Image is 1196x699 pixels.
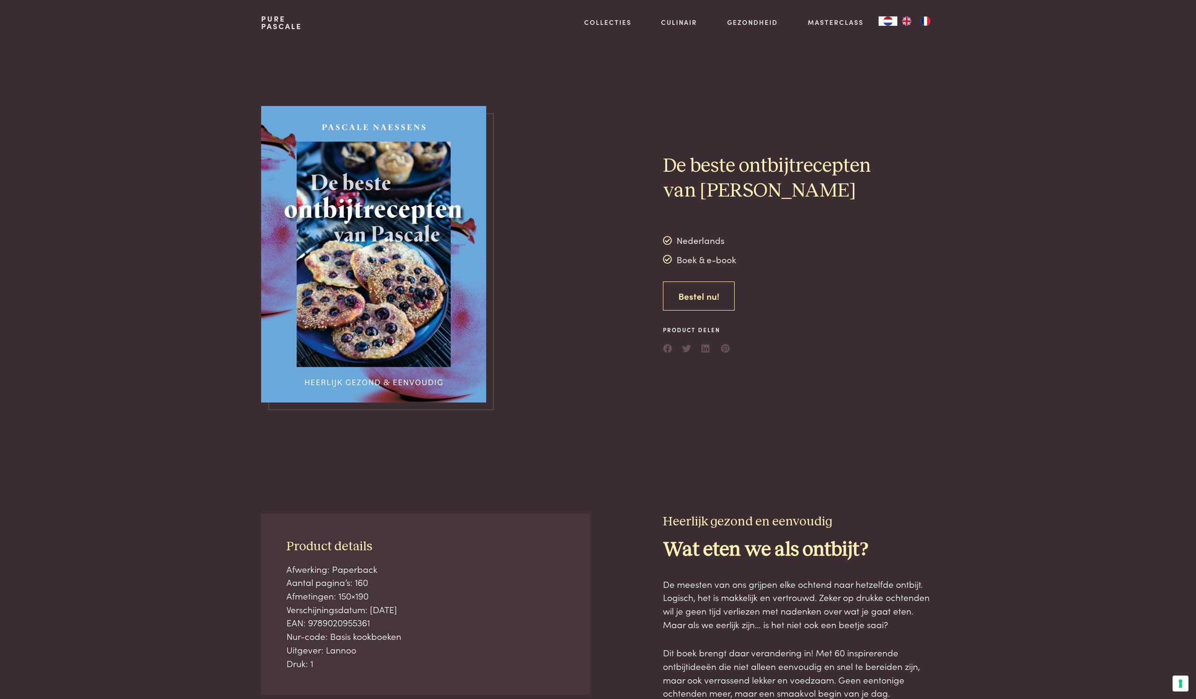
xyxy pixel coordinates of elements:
[286,562,566,576] div: Afwerking: Paperback
[286,616,566,630] div: EAN: 9789020955361
[663,234,737,248] div: Nederlands
[286,589,566,603] div: Afmetingen: 150×190
[286,603,566,616] div: Verschijningsdatum: [DATE]
[663,514,935,530] h3: Heerlijk gezond en eenvoudig
[261,106,486,403] img: https://admin.purepascale.com/wp-content/uploads/2025/02/9789020955361.jpeg
[661,17,697,27] a: Culinair
[663,252,737,266] div: Boek & e-book
[897,16,916,26] a: EN
[879,16,897,26] a: NL
[663,577,935,631] p: De meesten van ons grijpen elke ochtend naar hetzelfde ontbijt. Logisch, het is makkelijk en vert...
[663,540,869,560] b: Wat eten we als ontbijt?
[584,17,632,27] a: Collecties
[286,643,566,657] div: Uitgever: Lannoo
[727,17,778,27] a: Gezondheid
[286,576,566,589] div: Aantal pagina’s: 160
[879,16,897,26] div: Language
[808,17,864,27] a: Masterclass
[897,16,935,26] ul: Language list
[663,281,735,311] a: Bestel nu!
[261,15,302,30] a: PurePascale
[286,657,566,670] div: Druk: 1
[286,540,372,553] span: Product details
[663,326,730,334] span: Product delen
[916,16,935,26] a: FR
[286,630,566,643] div: Nur-code: Basis kookboeken
[879,16,935,26] aside: Language selected: Nederlands
[1173,676,1188,691] button: Uw voorkeuren voor toestemming voor trackingtechnologieën
[663,154,878,204] h2: De beste ontbijtrecepten van [PERSON_NAME]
